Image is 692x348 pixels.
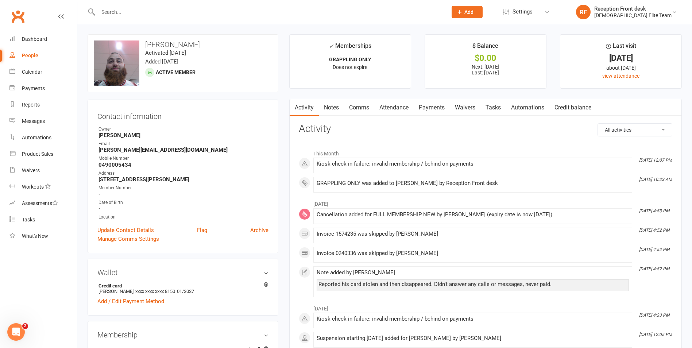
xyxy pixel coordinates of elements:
a: Manage Comms Settings [97,235,159,243]
li: [DATE] [299,196,672,208]
div: RF [576,5,591,19]
a: Update Contact Details [97,226,154,235]
li: This Month [299,146,672,158]
p: Next: [DATE] Last: [DATE] [432,64,540,76]
a: Add / Edit Payment Method [97,297,164,306]
h3: [PERSON_NAME] [94,40,272,49]
i: [DATE] 4:52 PM [639,247,669,252]
div: Automations [22,135,51,140]
div: Mobile Number [98,155,268,162]
div: Invoice 0240336 was skipped by [PERSON_NAME] [317,250,629,256]
div: [DEMOGRAPHIC_DATA] Elite Team [594,12,672,19]
div: $0.00 [432,54,540,62]
input: Search... [96,7,442,17]
i: ✓ [329,43,333,50]
a: Product Sales [9,146,77,162]
a: People [9,47,77,64]
div: Cancellation added for FULL MEMBERSHIP NEW by [PERSON_NAME] (expiry date is now [DATE]) [317,212,629,218]
div: Reported his card stolen and then disappeared. Didn't answer any calls or messages, never paid. [318,281,627,287]
span: 2 [22,323,28,329]
div: Messages [22,118,45,124]
a: Waivers [450,99,480,116]
a: Reports [9,97,77,113]
i: [DATE] 12:05 PM [639,332,672,337]
iframe: Intercom live chat [7,323,25,341]
time: Added [DATE] [145,58,178,65]
div: Owner [98,126,268,133]
div: about [DATE] [567,64,675,72]
a: Automations [9,129,77,146]
time: Activated [DATE] [145,50,186,56]
a: Tasks [480,99,506,116]
a: Archive [250,226,268,235]
div: Product Sales [22,151,53,157]
h3: Activity [299,123,672,135]
i: [DATE] 4:52 PM [639,266,669,271]
div: Email [98,140,268,147]
strong: - [98,205,268,212]
div: Location [98,214,268,221]
span: 01/2027 [177,289,194,294]
a: Automations [506,99,549,116]
strong: Credit card [98,283,265,289]
a: Credit balance [549,99,596,116]
i: [DATE] 4:33 PM [639,313,669,318]
div: Last visit [606,41,636,54]
i: [DATE] 10:23 AM [639,177,672,182]
div: Tasks [22,217,35,223]
div: People [22,53,38,58]
a: Activity [290,99,319,116]
strong: GRAPPLING ONLY [329,57,371,62]
button: Add [452,6,483,18]
div: Memberships [329,41,371,55]
div: Member Number [98,185,268,192]
li: [DATE] [299,301,672,313]
a: Messages [9,113,77,129]
div: Address [98,170,268,177]
div: Dashboard [22,36,47,42]
a: Tasks [9,212,77,228]
strong: [PERSON_NAME][EMAIL_ADDRESS][DOMAIN_NAME] [98,147,268,153]
a: Notes [319,99,344,116]
div: Kiosk check-in failure: invalid membership / behind on payments [317,316,629,322]
div: Kiosk check-in failure: invalid membership / behind on payments [317,161,629,167]
div: Note added by [PERSON_NAME] [317,270,629,276]
a: Waivers [9,162,77,179]
a: view attendance [602,73,639,79]
div: Workouts [22,184,44,190]
a: Assessments [9,195,77,212]
li: [PERSON_NAME] [97,282,268,295]
i: [DATE] 4:53 PM [639,208,669,213]
a: Workouts [9,179,77,195]
a: Comms [344,99,374,116]
span: Settings [513,4,533,20]
div: What's New [22,233,48,239]
div: [DATE] [567,54,675,62]
span: Add [464,9,473,15]
strong: [STREET_ADDRESS][PERSON_NAME] [98,176,268,183]
span: Active member [156,69,196,75]
div: $ Balance [472,41,498,54]
a: What's New [9,228,77,244]
img: image1716878484.png [94,40,139,86]
a: Dashboard [9,31,77,47]
a: Calendar [9,64,77,80]
div: Waivers [22,167,40,173]
a: Payments [414,99,450,116]
div: Invoice 1574235 was skipped by [PERSON_NAME] [317,231,629,237]
i: [DATE] 4:52 PM [639,228,669,233]
div: Suspension starting [DATE] added for [PERSON_NAME] by [PERSON_NAME] [317,335,629,341]
a: Attendance [374,99,414,116]
div: Reception Front desk [594,5,672,12]
span: Does not expire [333,64,367,70]
div: GRAPPLING ONLY was added to [PERSON_NAME] by Reception Front desk [317,180,629,186]
a: Clubworx [9,7,27,26]
div: Assessments [22,200,58,206]
strong: 0490005434 [98,162,268,168]
strong: - [98,191,268,197]
strong: [PERSON_NAME] [98,132,268,139]
span: xxxx xxxx xxxx 8150 [135,289,175,294]
i: [DATE] 12:07 PM [639,158,672,163]
a: Payments [9,80,77,97]
div: Calendar [22,69,42,75]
